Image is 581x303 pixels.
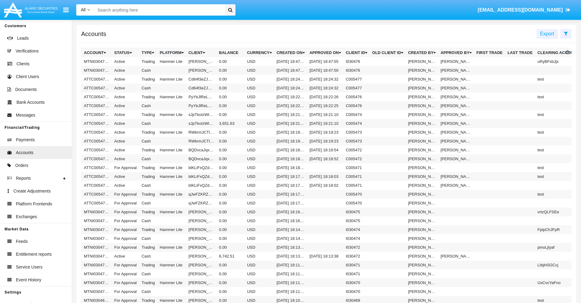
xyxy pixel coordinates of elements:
[217,225,245,234] td: 0.00
[343,128,370,137] td: C005473
[217,252,245,261] td: 6,742.51
[139,243,157,252] td: Trading
[186,216,217,225] td: [PERSON_NAME]
[274,57,307,66] td: [DATE] 18:47:46
[274,252,307,261] td: [DATE] 18:13:34
[343,199,370,207] td: C005470
[406,234,438,243] td: [PERSON_NAME]
[186,172,217,181] td: blKLiFxQZdZxqyj
[245,207,274,216] td: USD
[406,163,438,172] td: [PERSON_NAME]
[245,119,274,128] td: USD
[139,216,157,225] td: Cash
[16,238,28,245] span: Feeds
[274,154,307,163] td: [DATE] 18:18:31
[274,190,307,199] td: [DATE] 18:17:30
[217,146,245,154] td: 0.00
[186,190,217,199] td: qJwFZKRZDrSHCpL
[474,48,505,57] th: First Trade
[139,119,157,128] td: Cash
[112,84,139,92] td: Active
[217,172,245,181] td: 0.00
[81,48,112,57] th: Account
[139,190,157,199] td: Trading
[438,119,474,128] td: [PERSON_NAME]
[343,216,370,225] td: I030475
[139,66,157,75] td: Cash
[112,119,139,128] td: Active
[245,75,274,84] td: USD
[186,146,217,154] td: BQDvcaJqxjlQmpd
[112,172,139,181] td: Active
[307,110,343,119] td: [DATE] 18:21:10
[139,234,157,243] td: Cash
[81,172,112,181] td: ATTC005471A1
[245,199,274,207] td: USD
[81,7,86,12] span: All
[438,181,474,190] td: [PERSON_NAME]
[245,146,274,154] td: USD
[245,110,274,119] td: USD
[139,110,157,119] td: Trading
[186,207,217,216] td: [PERSON_NAME]
[505,48,535,57] th: Last Trade
[112,154,139,163] td: Active
[112,163,139,172] td: For Approval
[245,128,274,137] td: USD
[406,57,438,66] td: [PERSON_NAME]
[217,110,245,119] td: 0.00
[186,110,217,119] td: sJpTkoIzWtvJpSN
[406,84,438,92] td: [PERSON_NAME]
[217,57,245,66] td: 0.00
[438,92,474,101] td: [PERSON_NAME]
[81,146,112,154] td: ATTC005472A1
[157,190,186,199] td: Hammer Lite
[217,128,245,137] td: 0.00
[274,216,307,225] td: [DATE] 18:16:28
[307,128,343,137] td: [DATE] 18:19:23
[81,252,112,261] td: MTNI030472AC1
[139,48,157,57] th: Type
[112,66,139,75] td: Active
[16,137,35,143] span: Payments
[217,199,245,207] td: 0.00
[540,31,554,36] span: Export
[186,57,217,66] td: [PERSON_NAME]
[343,48,370,57] th: Client Id
[406,216,438,225] td: [PERSON_NAME]
[217,243,245,252] td: 0.00
[343,92,370,101] td: C005476
[274,199,307,207] td: [DATE] 18:17:24
[81,119,112,128] td: ATTC005474AC1
[186,92,217,101] td: PyYbJlReLUncTTe
[112,234,139,243] td: For Approval
[81,110,112,119] td: ATTC005474A1
[406,181,438,190] td: [PERSON_NAME]
[217,190,245,199] td: 0.00
[157,57,186,66] td: Hammer Lite
[245,66,274,75] td: USD
[274,48,307,57] th: Created On
[307,92,343,101] td: [DATE] 18:22:26
[307,119,343,128] td: [DATE] 18:21:10
[186,225,217,234] td: [PERSON_NAME]
[406,225,438,234] td: [PERSON_NAME]
[343,137,370,146] td: C005473
[186,154,217,163] td: BQDvcaJqxjlQmpd
[186,48,217,57] th: Client
[157,146,186,154] td: Hammer Lite
[157,92,186,101] td: Hammer Lite
[186,101,217,110] td: PyYbJlReLUncTTe
[406,146,438,154] td: [PERSON_NAME]
[274,110,307,119] td: [DATE] 18:21:02
[112,75,139,84] td: Active
[217,234,245,243] td: 0.00
[15,162,28,169] span: Orders
[343,66,370,75] td: I030476
[370,48,406,57] th: Old Client Id
[139,181,157,190] td: Cash
[139,101,157,110] td: Cash
[274,119,307,128] td: [DATE] 18:21:00
[81,190,112,199] td: ATTC005470A1
[139,154,157,163] td: Cash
